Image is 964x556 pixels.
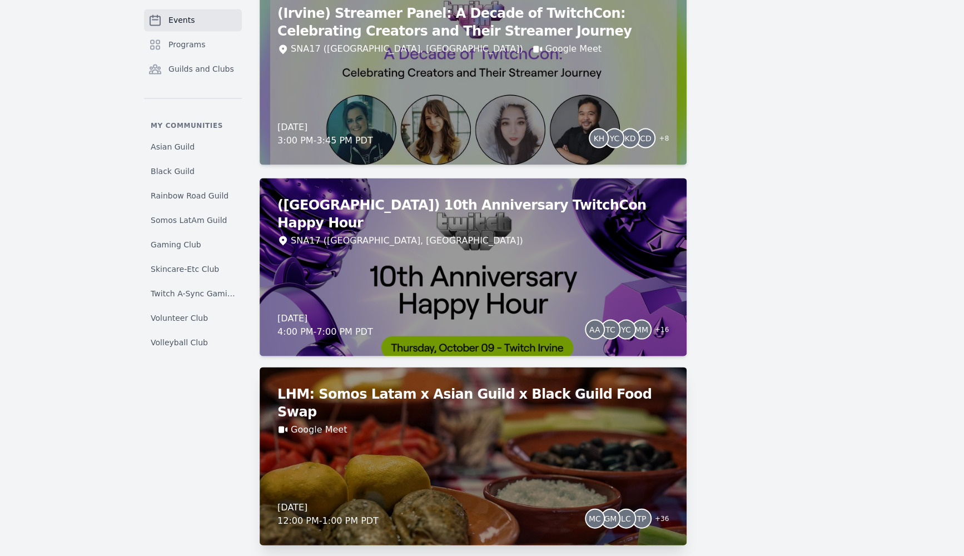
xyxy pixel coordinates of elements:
span: Events [168,14,195,26]
a: Skincare-Etc Club [144,259,242,279]
a: Rainbow Road Guild [144,185,242,205]
span: GM [604,514,617,522]
span: YC [610,134,620,142]
div: SNA17 ([GEOGRAPHIC_DATA], [GEOGRAPHIC_DATA]) [291,234,523,247]
span: Volleyball Club [151,336,208,348]
span: Skincare-Etc Club [151,263,219,274]
span: YC [621,325,631,333]
a: LHM: Somos Latam x Asian Guild x Black Guild Food SwapGoogle Meet[DATE]12:00 PM-1:00 PM PDTMCGMLC... [260,367,687,545]
a: Volleyball Club [144,332,242,352]
div: [DATE] 3:00 PM - 3:45 PM PDT [277,120,373,147]
span: + 8 [652,131,669,147]
span: Asian Guild [151,141,195,152]
a: Guilds and Clubs [144,58,242,80]
span: MC [589,514,601,522]
h2: ([GEOGRAPHIC_DATA]) 10th Anniversary TwitchCon Happy Hour [277,196,669,231]
a: Somos LatAm Guild [144,210,242,230]
a: Events [144,9,242,31]
span: CD [640,134,652,142]
span: Programs [168,39,205,50]
span: AA [589,325,600,333]
span: MM [635,325,648,333]
h2: (Irvine) Streamer Panel: A Decade of TwitchCon: Celebrating Creators and Their Streamer Journey [277,4,669,40]
span: Black Guild [151,165,195,176]
div: SNA17 ([GEOGRAPHIC_DATA], [GEOGRAPHIC_DATA]) [291,42,523,56]
span: KH [593,134,604,142]
span: + 16 [648,322,669,338]
span: LC [621,514,631,522]
span: Somos LatAm Guild [151,214,227,225]
span: Gaming Club [151,239,201,250]
span: KD [624,134,635,142]
a: Black Guild [144,161,242,181]
span: Volunteer Club [151,312,208,323]
span: Rainbow Road Guild [151,190,228,201]
a: Asian Guild [144,136,242,156]
a: Google Meet [545,42,602,56]
span: TP [637,514,646,522]
span: + 36 [648,512,669,527]
span: TC [605,325,615,333]
span: Guilds and Clubs [168,63,234,75]
div: [DATE] 4:00 PM - 7:00 PM PDT [277,311,373,338]
div: [DATE] 12:00 PM - 1:00 PM PDT [277,500,379,527]
a: Twitch A-Sync Gaming (TAG) Club [144,283,242,303]
p: My communities [144,121,242,130]
a: ([GEOGRAPHIC_DATA]) 10th Anniversary TwitchCon Happy HourSNA17 ([GEOGRAPHIC_DATA], [GEOGRAPHIC_DA... [260,178,687,356]
span: Twitch A-Sync Gaming (TAG) Club [151,287,235,299]
a: Google Meet [291,423,347,436]
a: Gaming Club [144,234,242,254]
a: Volunteer Club [144,307,242,327]
a: Programs [144,33,242,56]
nav: Sidebar [144,9,242,352]
h2: LHM: Somos Latam x Asian Guild x Black Guild Food Swap [277,385,669,420]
